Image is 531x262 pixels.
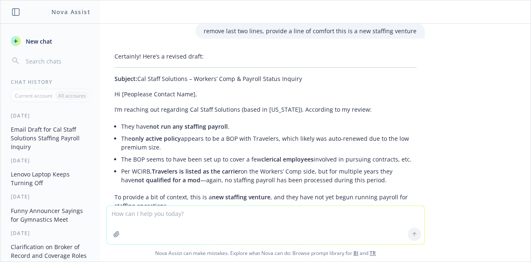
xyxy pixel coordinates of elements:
[212,193,270,201] span: new staffing venture
[204,27,417,35] p: remove last two lines, provide a line of comfort this is a new staffing venture
[114,74,417,83] p: Cal Staff Solutions – Workers’ Comp & Payroll Status Inquiry
[353,250,358,257] a: BI
[7,204,93,226] button: Funny Announcer Sayings for Gymnastics Meet
[58,92,86,99] p: All accounts
[114,75,137,83] span: Subject:
[1,78,100,86] div: Chat History
[7,167,93,190] button: Lenovo Laptop Keeps Turning Off
[121,120,417,132] li: They have .
[152,167,241,175] span: Travelers is listed as the carrier
[1,157,100,164] div: [DATE]
[132,135,181,142] span: only active policy
[121,132,417,153] li: The appears to be a BOP with Travelers, which likely was auto-renewed due to the low premium size.
[4,245,527,262] span: Nova Assist can make mistakes. Explore what Nova can do: Browse prompt library for and
[7,122,93,154] button: Email Draft for Cal Staff Solutions Staffing Payroll Inquiry
[114,193,417,210] p: To provide a bit of context, this is a , and they have not yet begun running payroll for staffing...
[1,193,100,200] div: [DATE]
[261,155,314,163] span: clerical employees
[114,90,417,98] p: Hi [Peoplease Contact Name],
[24,55,90,67] input: Search chats
[114,52,417,61] p: Certainly! Here’s a revised draft:
[51,7,90,16] h1: Nova Assist
[1,112,100,119] div: [DATE]
[15,92,52,99] p: Current account
[134,176,200,184] span: not qualified for a mod
[121,153,417,165] li: The BOP seems to have been set up to cover a few involved in pursuing contracts, etc.
[121,165,417,186] li: Per WCIRB, on the Workers’ Comp side, but for multiple years they have —again, no staffing payrol...
[149,122,228,130] span: not run any staffing payroll
[1,230,100,237] div: [DATE]
[114,105,417,114] p: I’m reaching out regarding Cal Staff Solutions (based in [US_STATE]). According to my review:
[370,250,376,257] a: TR
[24,37,52,46] span: New chat
[7,34,93,49] button: New chat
